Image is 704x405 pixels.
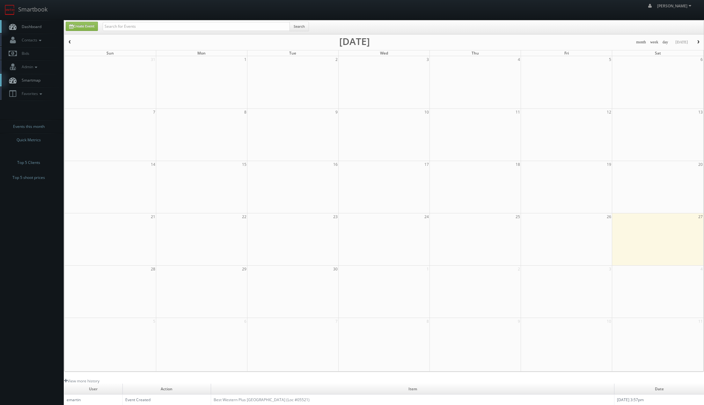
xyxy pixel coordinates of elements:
span: 13 [698,109,703,115]
span: 31 [150,56,156,63]
span: 4 [700,266,703,272]
span: 12 [606,109,612,115]
span: Thu [472,50,479,56]
span: 21 [150,213,156,220]
span: 3 [426,56,429,63]
span: 11 [698,318,703,325]
span: 4 [517,56,521,63]
span: Events this month [13,123,45,130]
span: 11 [515,109,521,115]
span: 7 [335,318,338,325]
a: Best Western Plus [GEOGRAPHIC_DATA] (Loc #05521) [214,397,310,402]
span: 25 [515,213,521,220]
span: 14 [150,161,156,168]
span: Admin [18,64,39,70]
td: Item [211,384,614,394]
a: Create Event [66,22,98,31]
span: 8 [244,109,247,115]
input: Search for Events [103,22,290,31]
td: Date [614,384,704,394]
span: 19 [606,161,612,168]
span: 5 [152,318,156,325]
span: 18 [515,161,521,168]
span: 27 [698,213,703,220]
td: Action [122,384,211,394]
button: Search [290,22,309,31]
span: [PERSON_NAME] [657,3,693,9]
span: Dashboard [18,24,41,29]
span: Tue [289,50,296,56]
a: View more history [64,378,99,384]
button: [DATE] [673,38,690,46]
span: 9 [517,318,521,325]
span: 2 [517,266,521,272]
span: Sun [106,50,114,56]
span: 1 [426,266,429,272]
span: Top 5 shoot prices [12,174,45,181]
span: 3 [608,266,612,272]
button: week [648,38,661,46]
span: 17 [424,161,429,168]
span: Quick Metrics [17,137,41,143]
span: Contacts [18,37,43,43]
span: 24 [424,213,429,220]
span: 10 [606,318,612,325]
span: 6 [244,318,247,325]
span: 15 [241,161,247,168]
span: Mon [197,50,206,56]
span: Fri [564,50,569,56]
span: 16 [333,161,338,168]
button: day [660,38,671,46]
span: Sat [655,50,661,56]
span: 2 [335,56,338,63]
span: Wed [380,50,388,56]
span: 7 [152,109,156,115]
span: 28 [150,266,156,272]
span: 30 [333,266,338,272]
span: 9 [335,109,338,115]
span: 1 [244,56,247,63]
span: 20 [698,161,703,168]
img: smartbook-logo.png [5,5,15,15]
span: 29 [241,266,247,272]
span: 5 [608,56,612,63]
span: 10 [424,109,429,115]
span: Bids [18,51,29,56]
button: month [634,38,648,46]
h2: [DATE] [339,38,370,45]
span: Smartmap [18,77,40,83]
span: Top 5 Clients [17,159,40,166]
span: 6 [700,56,703,63]
span: Favorites [18,91,44,96]
span: 23 [333,213,338,220]
span: 22 [241,213,247,220]
span: 26 [606,213,612,220]
span: 8 [426,318,429,325]
td: User [64,384,122,394]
